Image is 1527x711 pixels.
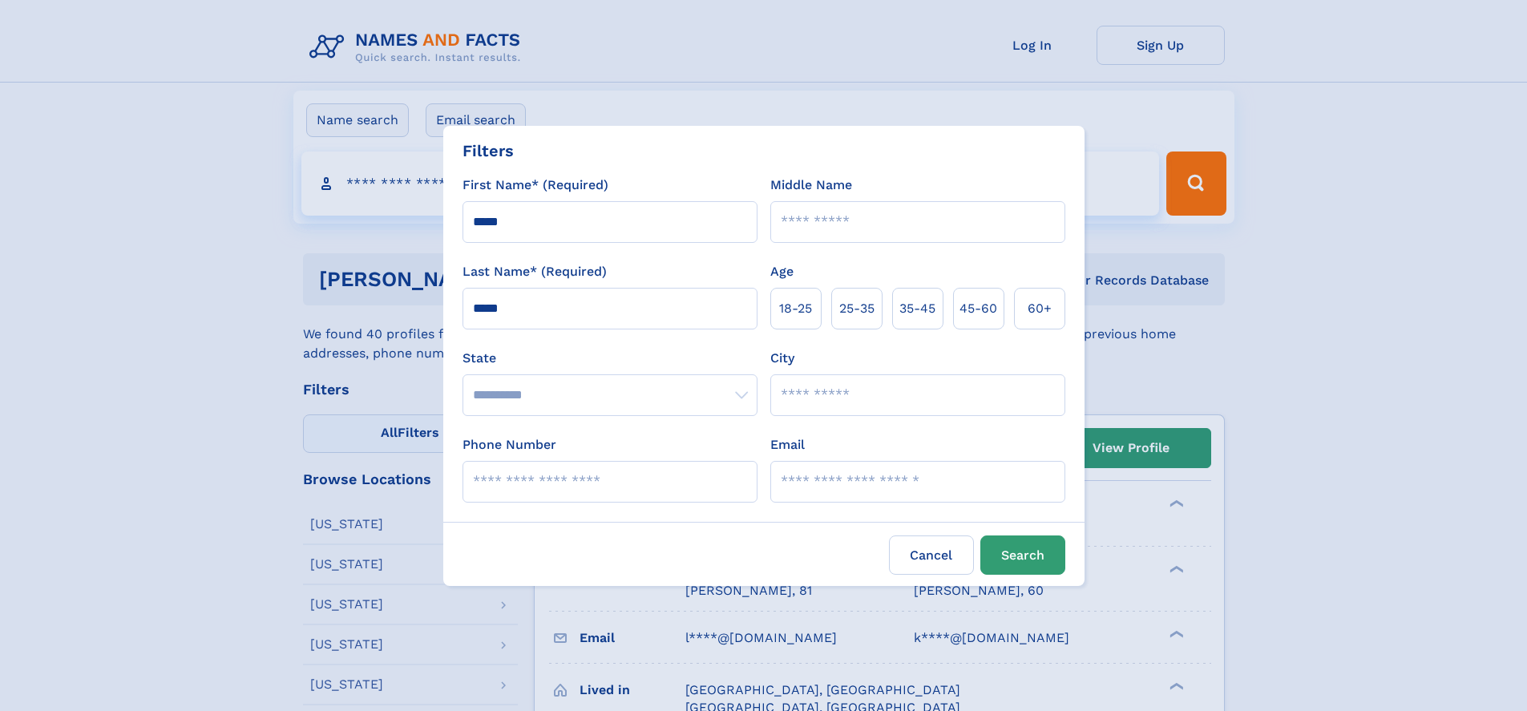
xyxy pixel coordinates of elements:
[839,299,875,318] span: 25‑35
[980,535,1065,575] button: Search
[770,262,794,281] label: Age
[463,139,514,163] div: Filters
[959,299,997,318] span: 45‑60
[463,176,608,195] label: First Name* (Required)
[779,299,812,318] span: 18‑25
[770,349,794,368] label: City
[770,435,805,454] label: Email
[889,535,974,575] label: Cancel
[463,349,757,368] label: State
[463,262,607,281] label: Last Name* (Required)
[899,299,935,318] span: 35‑45
[770,176,852,195] label: Middle Name
[463,435,556,454] label: Phone Number
[1028,299,1052,318] span: 60+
